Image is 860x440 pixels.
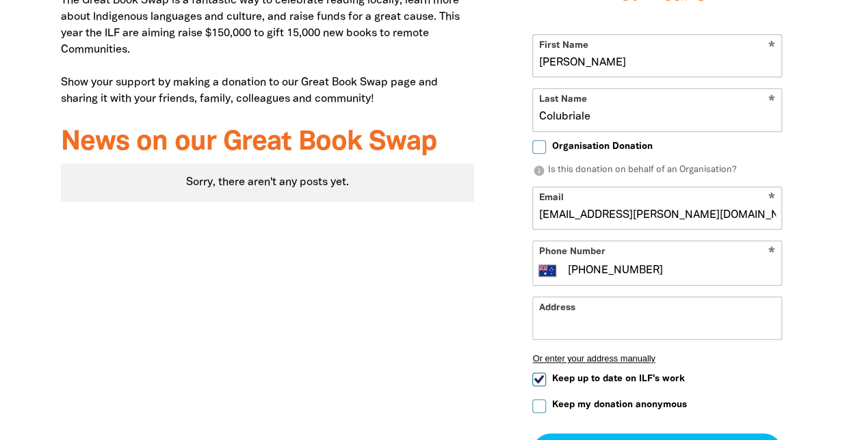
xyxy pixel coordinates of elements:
p: Is this donation on behalf of an Organisation? [532,164,782,178]
span: Keep my donation anonymous [551,398,686,411]
div: Sorry, there aren't any posts yet. [61,163,475,202]
i: Required [768,247,775,260]
button: Or enter your address manually [532,353,782,363]
span: Organisation Donation [551,140,652,153]
div: Paginated content [61,163,475,202]
input: Organisation Donation [532,140,546,154]
span: Keep up to date on ILF's work [551,372,684,385]
h3: News on our Great Book Swap [61,128,475,158]
input: Keep up to date on ILF's work [532,372,546,386]
i: info [532,165,545,177]
input: Keep my donation anonymous [532,399,546,413]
